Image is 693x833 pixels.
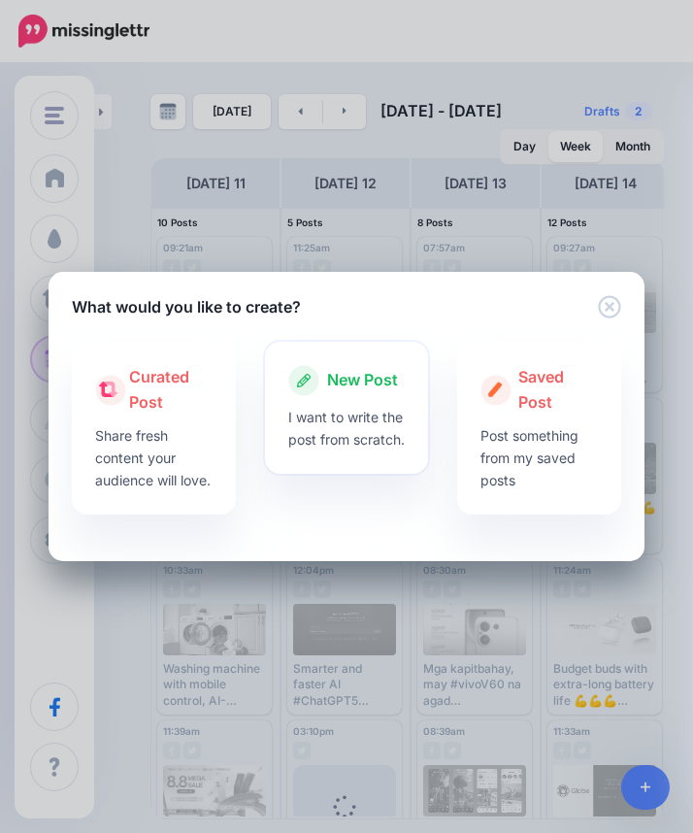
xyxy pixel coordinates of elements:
p: Share fresh content your audience will love. [95,424,213,491]
p: I want to write the post from scratch. [288,406,406,450]
h5: What would you like to create? [72,295,301,318]
span: Curated Post [129,365,213,416]
p: Post something from my saved posts [480,424,598,491]
span: New Post [327,368,398,393]
img: curate.png [99,382,118,397]
span: Saved Post [518,365,598,416]
img: create.png [488,382,503,397]
button: Close [598,295,621,319]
